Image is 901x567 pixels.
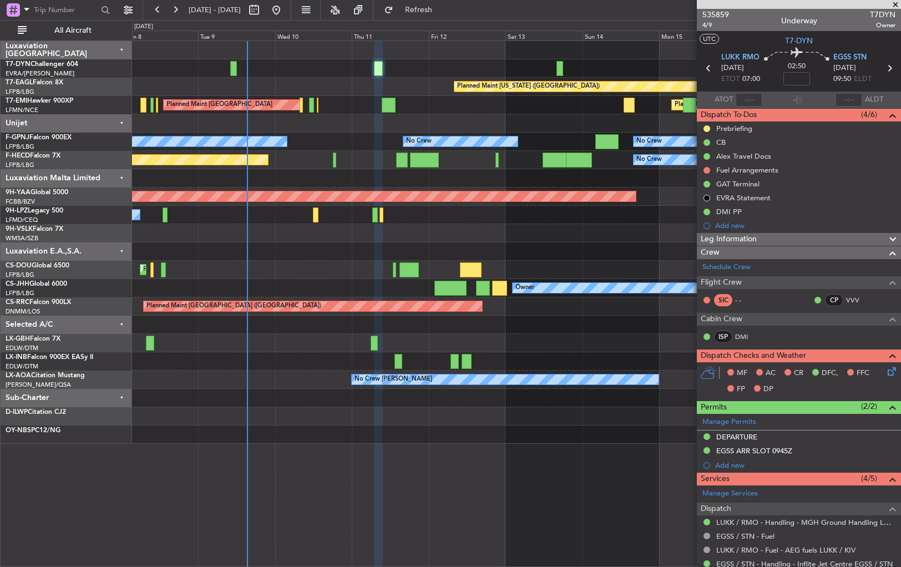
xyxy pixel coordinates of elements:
[6,134,72,141] a: F-GPNJFalcon 900EX
[6,354,93,361] a: LX-INBFalcon 900EX EASy II
[716,151,771,161] div: Alex Travel Docs
[429,31,506,40] div: Fri 12
[701,503,731,515] span: Dispatch
[6,226,63,232] a: 9H-VSLKFalcon 7X
[6,216,38,224] a: LFMD/CEQ
[198,31,275,40] div: Tue 9
[702,488,758,499] a: Manage Services
[833,74,851,85] span: 09:50
[742,74,760,85] span: 07:00
[6,281,67,287] a: CS-JHHGlobal 6000
[701,246,720,259] span: Crew
[6,427,60,434] a: OY-NBSPC12/NG
[355,371,432,388] div: No Crew [PERSON_NAME]
[854,74,872,85] span: ELDT
[134,22,153,32] div: [DATE]
[701,401,727,414] span: Permits
[6,153,30,159] span: F-HECD
[788,61,806,72] span: 02:50
[701,350,806,362] span: Dispatch Checks and Weather
[6,409,66,416] a: D-ILWPCitation CJ2
[6,189,68,196] a: 9H-YAAGlobal 5000
[636,151,662,168] div: No Crew
[716,432,757,442] div: DEPARTURE
[6,289,34,297] a: LFPB/LBG
[785,35,813,47] span: T7-DYN
[737,384,745,395] span: FP
[6,226,33,232] span: 9H-VSLK
[515,280,534,296] div: Owner
[457,78,600,95] div: Planned Maint [US_STATE] ([GEOGRAPHIC_DATA])
[716,531,775,541] a: EGSS / STN - Fuel
[714,294,732,306] div: SIC
[6,98,73,104] a: T7-EMIHawker 900XP
[846,295,871,305] a: VVV
[861,109,877,120] span: (4/6)
[6,362,38,371] a: EDLW/DTM
[6,189,31,196] span: 9H-YAA
[275,31,352,40] div: Wed 10
[143,261,318,278] div: Planned Maint [GEOGRAPHIC_DATA] ([GEOGRAPHIC_DATA])
[6,69,74,78] a: EVRA/[PERSON_NAME]
[34,2,98,18] input: Trip Number
[794,368,803,379] span: CR
[6,134,29,141] span: F-GPNJ
[702,21,729,30] span: 4/9
[6,271,34,279] a: LFPB/LBG
[29,27,117,34] span: All Aircraft
[715,460,895,470] div: Add new
[716,124,752,133] div: Prebriefing
[6,354,27,361] span: LX-INB
[716,179,760,189] div: GAT Terminal
[701,109,757,121] span: Dispatch To-Dos
[6,299,29,306] span: CS-RRC
[857,368,869,379] span: FFC
[189,5,241,15] span: [DATE] - [DATE]
[6,61,31,68] span: T7-DYN
[636,133,662,150] div: No Crew
[12,22,120,39] button: All Aircraft
[702,417,756,428] a: Manage Permits
[6,106,38,114] a: LFMN/NCE
[6,262,32,269] span: CS-DOU
[865,94,883,105] span: ALDT
[146,298,321,315] div: Planned Maint [GEOGRAPHIC_DATA] ([GEOGRAPHIC_DATA])
[735,295,760,305] div: - -
[702,9,729,21] span: 535859
[701,473,730,485] span: Services
[716,518,895,527] a: LUKK / RMO - Handling - MGH Ground Handling LUKK/KIV
[6,143,34,151] a: LFPB/LBG
[716,446,792,455] div: EGSS ARR SLOT 0945Z
[716,165,778,175] div: Fuel Arrangements
[737,368,747,379] span: MF
[825,294,843,306] div: CP
[721,52,760,63] span: LUKK RMO
[702,262,751,273] a: Schedule Crew
[6,61,78,68] a: T7-DYNChallenger 604
[6,79,63,86] a: T7-EAGLFalcon 8X
[700,34,719,44] button: UTC
[6,372,85,379] a: LX-AOACitation Mustang
[715,94,733,105] span: ATOT
[6,381,71,389] a: [PERSON_NAME]/QSA
[721,63,744,74] span: [DATE]
[583,31,660,40] div: Sun 14
[6,98,27,104] span: T7-EMI
[6,153,60,159] a: F-HECDFalcon 7X
[870,9,895,21] span: T7DYN
[701,276,742,289] span: Flight Crew
[396,6,442,14] span: Refresh
[721,74,740,85] span: ETOT
[505,31,583,40] div: Sat 13
[659,31,736,40] div: Mon 15
[6,409,28,416] span: D-ILWP
[352,31,429,40] div: Thu 11
[763,384,773,395] span: DP
[6,161,34,169] a: LFPB/LBG
[6,281,29,287] span: CS-JHH
[715,221,895,230] div: Add new
[6,307,40,316] a: DNMM/LOS
[701,233,757,246] span: Leg Information
[6,88,34,96] a: LFPB/LBG
[6,336,60,342] a: LX-GBHFalcon 7X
